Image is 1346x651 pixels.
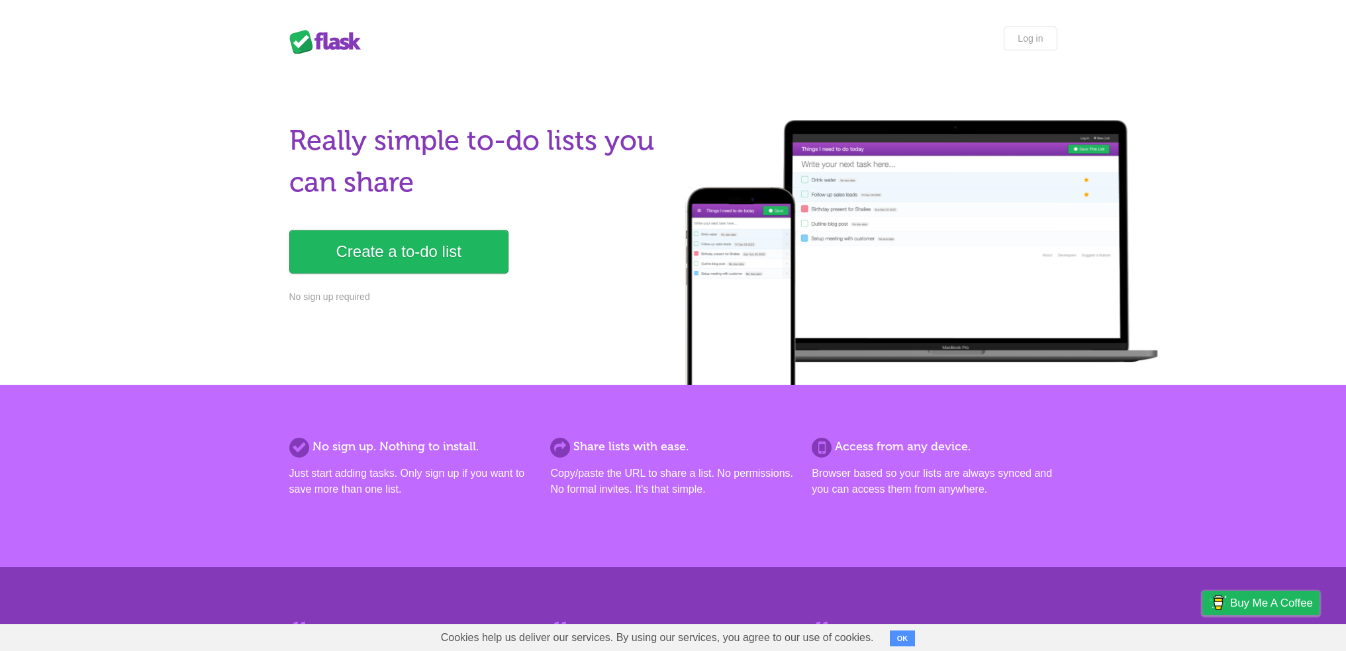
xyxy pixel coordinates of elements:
[550,438,795,456] h2: Share lists with ease.
[812,438,1057,456] h2: Access from any device.
[890,630,916,646] button: OK
[428,625,887,651] span: Cookies help us deliver our services. By using our services, you agree to our use of cookies.
[812,466,1057,497] p: Browser based so your lists are always synced and you can access them from anywhere.
[289,120,665,203] h1: Really simple to-do lists you can share
[1202,591,1320,615] a: Buy me a coffee
[1004,26,1057,50] a: Log in
[1209,591,1227,614] img: Buy me a coffee
[550,466,795,497] p: Copy/paste the URL to share a list. No permissions. No formal invites. It's that simple.
[289,466,534,497] p: Just start adding tasks. Only sign up if you want to save more than one list.
[289,30,369,54] div: Flask Lists
[289,230,508,274] a: Create a to-do list
[289,438,534,456] h2: No sign up. Nothing to install.
[289,290,665,304] p: No sign up required
[1230,591,1313,615] span: Buy me a coffee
